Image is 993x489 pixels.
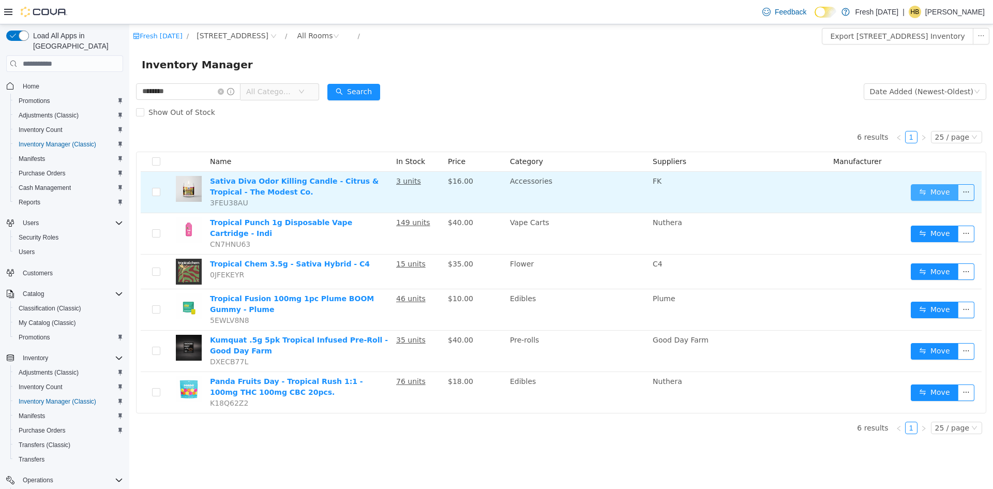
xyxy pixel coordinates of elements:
span: K18Q62Z2 [81,375,119,383]
a: My Catalog (Classic) [14,317,80,329]
u: 76 units [267,353,296,361]
button: Users [10,245,127,259]
button: Inventory Manager (Classic) [10,394,127,409]
button: Transfers (Classic) [10,438,127,452]
span: Purchase Orders [14,424,123,437]
a: Customers [19,267,57,279]
button: Inventory Count [10,380,127,394]
i: icon: down [169,64,175,71]
button: icon: ellipsis [829,360,845,377]
span: Promotions [14,95,123,107]
button: Adjustments (Classic) [10,365,127,380]
button: Operations [2,473,127,487]
a: Inventory Count [14,381,67,393]
div: Harley Bialczyk [909,6,921,18]
span: $35.00 [319,235,344,244]
a: Manifests [14,153,49,165]
li: Next Page [788,397,801,410]
span: $10.00 [319,270,344,278]
img: Kumquat .5g 5pk Tropical Infused Pre-Roll - Good Day Farm hero shot [47,310,72,336]
button: Operations [19,474,57,486]
img: Panda Fruits Day - Tropical Rush 1:1 - 100mg THC 100mg CBC 20pcs. hero shot [47,352,72,378]
a: Adjustments (Classic) [14,366,83,379]
span: HB [911,6,920,18]
span: Classification (Classic) [19,304,81,313]
button: icon: swapMove [781,239,829,256]
span: DXECB77L [81,333,119,342]
span: Adjustments (Classic) [14,109,123,122]
p: [PERSON_NAME] [925,6,985,18]
div: All Rooms [168,4,203,19]
i: icon: down [842,401,848,408]
a: Users [14,246,39,258]
a: Promotions [14,95,54,107]
span: Catalog [19,288,123,300]
span: Suppliers [523,133,557,141]
span: Manifests [14,410,123,422]
u: 46 units [267,270,296,278]
a: Inventory Manager (Classic) [14,395,100,408]
span: Manifests [19,155,45,163]
span: Users [14,246,123,258]
img: Cova [21,7,67,17]
button: Catalog [19,288,48,300]
span: Inventory Manager (Classic) [14,395,123,408]
button: icon: ellipsis [844,4,860,20]
i: icon: right [791,110,798,116]
i: icon: left [766,110,773,116]
button: Inventory Count [10,123,127,137]
button: icon: swapMove [781,360,829,377]
li: Next Page [788,107,801,119]
a: Home [19,80,43,93]
span: Transfers (Classic) [19,441,70,449]
button: Customers [2,265,127,280]
i: icon: left [766,401,773,407]
span: Good Day Farm [523,312,579,320]
span: Adjustments (Classic) [19,368,79,377]
li: Previous Page [763,397,776,410]
i: icon: right [791,401,798,407]
li: 6 results [728,397,759,410]
button: Manifests [10,409,127,423]
span: Promotions [19,97,50,105]
p: | [902,6,905,18]
span: Inventory Manager [12,32,130,49]
span: Inventory Count [19,383,63,391]
button: icon: ellipsis [829,239,845,256]
span: Transfers [14,453,123,466]
img: Tropical Punch 1g Disposable Vape Cartridge - Indi hero shot [47,193,72,219]
span: $16.00 [319,153,344,161]
span: Purchase Orders [19,169,66,177]
td: Pre-rolls [377,306,519,348]
p: Fresh [DATE] [855,6,898,18]
span: Home [19,79,123,92]
button: icon: swapMove [781,201,829,218]
span: Show Out of Stock [15,84,90,92]
span: Name [81,133,102,141]
a: Cash Management [14,182,75,194]
a: Tropical Fusion 100mg 1pc Plume BOOM Gummy - Plume [81,270,245,289]
button: Home [2,78,127,93]
button: Promotions [10,94,127,108]
a: Classification (Classic) [14,302,85,315]
span: Inventory Count [14,124,123,136]
button: Cash Management [10,181,127,195]
img: Tropical Fusion 100mg 1pc Plume BOOM Gummy - Plume hero shot [47,269,72,295]
input: Dark Mode [815,7,836,18]
span: 5EWLV8N8 [81,292,120,300]
img: Sativa Diva Odor Killing Candle - Citrus & Tropical - The Modest Co. hero shot [47,152,72,177]
span: Users [19,217,123,229]
button: icon: ellipsis [829,319,845,335]
button: icon: searchSearch [198,60,251,76]
li: 6 results [728,107,759,119]
span: Catalog [23,290,44,298]
a: Security Roles [14,231,63,244]
button: Purchase Orders [10,423,127,438]
a: Promotions [14,331,54,344]
span: FK [523,153,532,161]
a: 1 [776,398,788,409]
a: Transfers (Classic) [14,439,74,451]
span: $18.00 [319,353,344,361]
button: Promotions [10,330,127,345]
